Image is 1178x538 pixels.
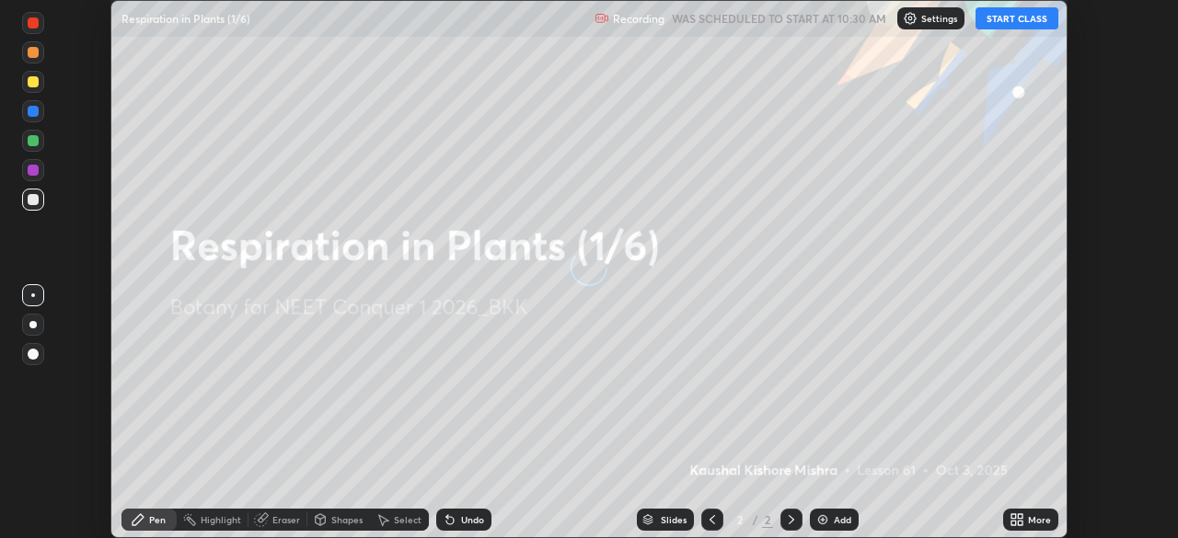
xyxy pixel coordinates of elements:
img: add-slide-button [815,512,830,527]
div: 2 [762,511,773,528]
div: More [1028,515,1051,524]
img: recording.375f2c34.svg [595,11,609,26]
div: Select [394,515,422,524]
button: START CLASS [976,7,1058,29]
div: Add [834,515,851,524]
div: 2 [731,514,749,525]
div: / [753,514,758,525]
div: Highlight [201,515,241,524]
h5: WAS SCHEDULED TO START AT 10:30 AM [672,10,886,27]
div: Undo [461,515,484,524]
p: Settings [921,14,957,23]
div: Pen [149,515,166,524]
img: class-settings-icons [903,11,918,26]
p: Respiration in Plants (1/6) [121,11,250,26]
div: Eraser [272,515,300,524]
div: Slides [661,515,687,524]
div: Shapes [331,515,363,524]
p: Recording [613,12,664,26]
